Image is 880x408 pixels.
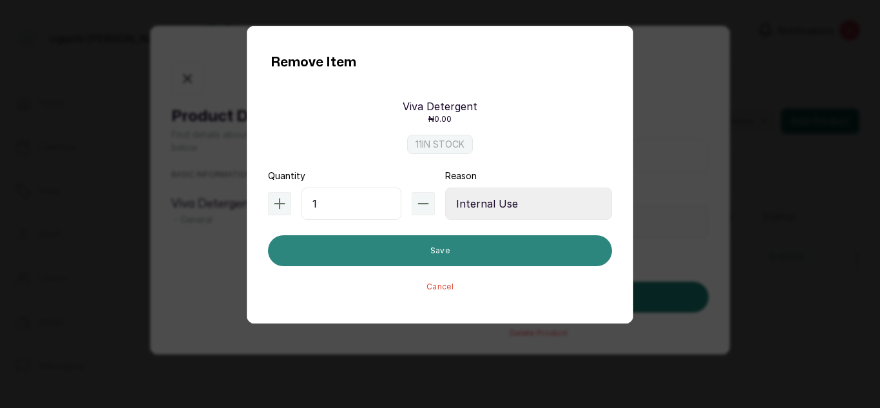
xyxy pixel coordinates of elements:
label: Quantity [268,170,305,182]
p: ₦0.00 [428,114,452,124]
h1: Remove Item [271,52,356,73]
label: Reason [445,170,477,182]
p: Viva Detergent [403,99,477,114]
input: 1 [301,188,401,220]
label: 11 IN STOCK [407,135,473,154]
button: Save [268,235,612,266]
button: Cancel [426,282,454,292]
